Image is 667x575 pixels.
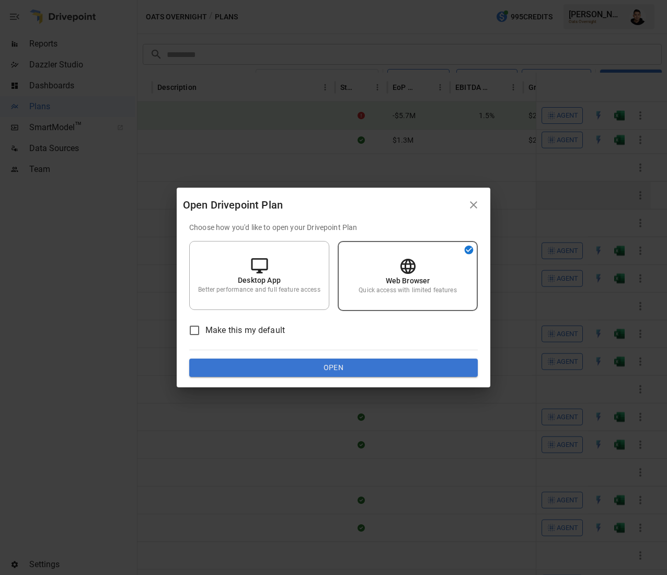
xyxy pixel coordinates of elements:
p: Quick access with limited features [359,286,456,295]
p: Better performance and full feature access [198,285,320,294]
p: Web Browser [386,275,430,286]
p: Desktop App [238,275,281,285]
div: Open Drivepoint Plan [183,197,463,213]
span: Make this my default [205,324,285,337]
p: Choose how you'd like to open your Drivepoint Plan [189,222,478,233]
button: Open [189,359,478,377]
